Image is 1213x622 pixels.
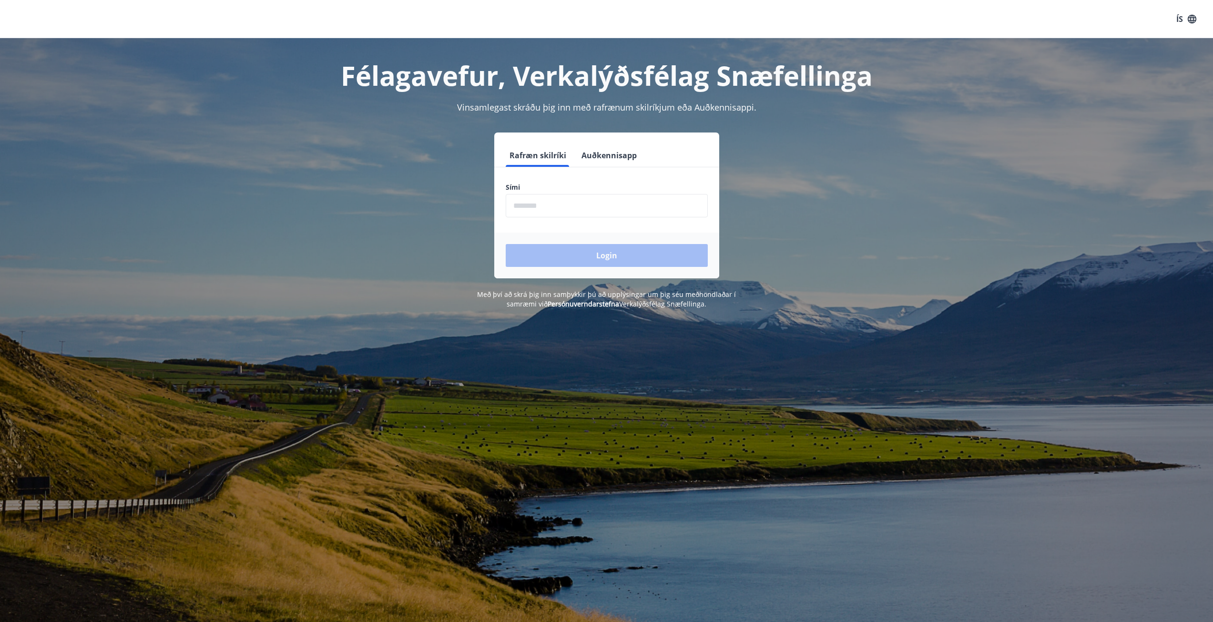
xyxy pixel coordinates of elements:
[1171,10,1202,28] button: ÍS
[506,183,708,192] label: Sími
[506,144,570,167] button: Rafræn skilríki
[578,144,641,167] button: Auðkennisapp
[457,102,756,113] span: Vinsamlegast skráðu þig inn með rafrænum skilríkjum eða Auðkennisappi.
[275,57,938,93] h1: Félagavefur, Verkalýðsfélag Snæfellinga
[548,299,619,308] a: Persónuverndarstefna
[477,290,736,308] span: Með því að skrá þig inn samþykkir þú að upplýsingar um þig séu meðhöndlaðar í samræmi við Verkalý...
